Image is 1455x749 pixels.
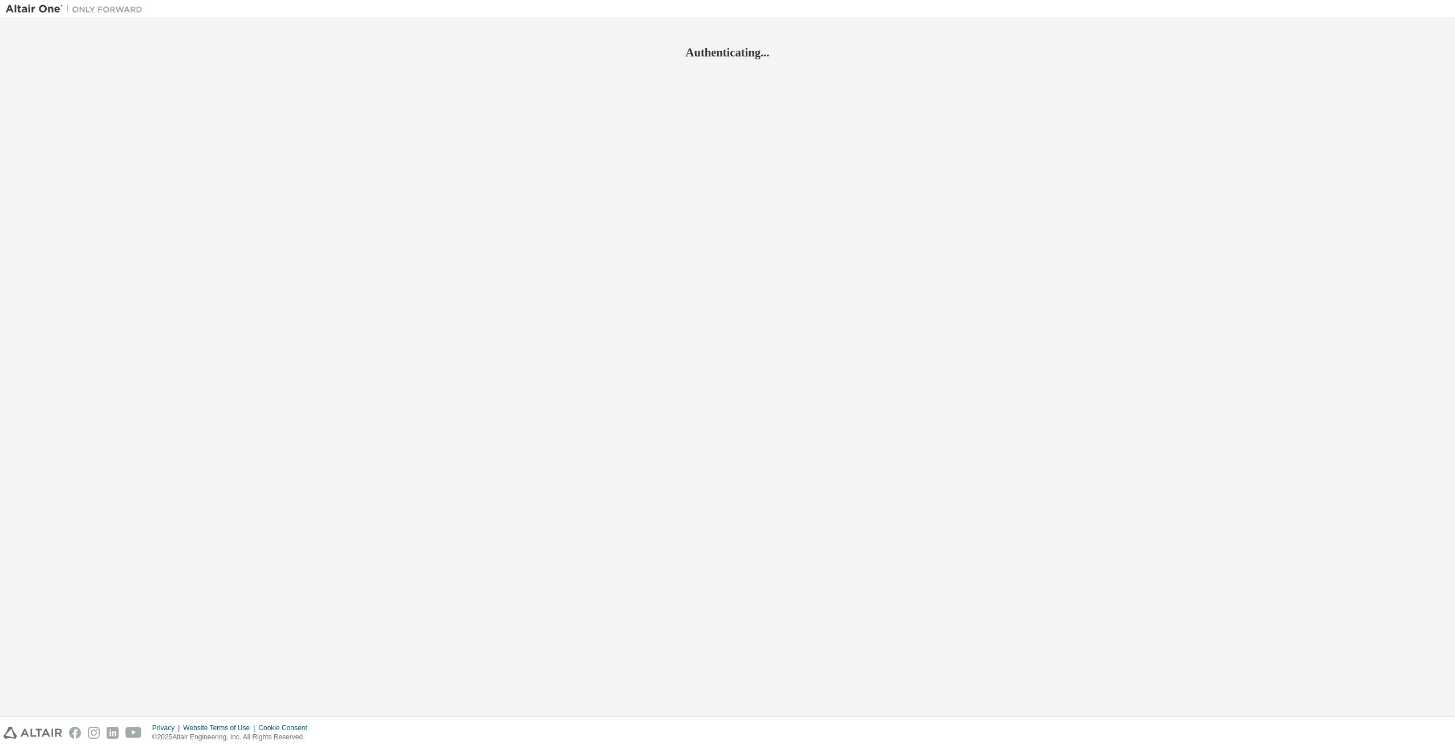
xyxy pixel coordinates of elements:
[88,727,100,739] img: instagram.svg
[125,727,142,739] img: youtube.svg
[69,727,81,739] img: facebook.svg
[152,723,183,732] div: Privacy
[152,732,314,742] p: © 2025 Altair Engineering, Inc. All Rights Reserved.
[6,45,1449,60] h2: Authenticating...
[258,723,314,732] div: Cookie Consent
[183,723,258,732] div: Website Terms of Use
[3,727,62,739] img: altair_logo.svg
[6,3,148,15] img: Altair One
[107,727,119,739] img: linkedin.svg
